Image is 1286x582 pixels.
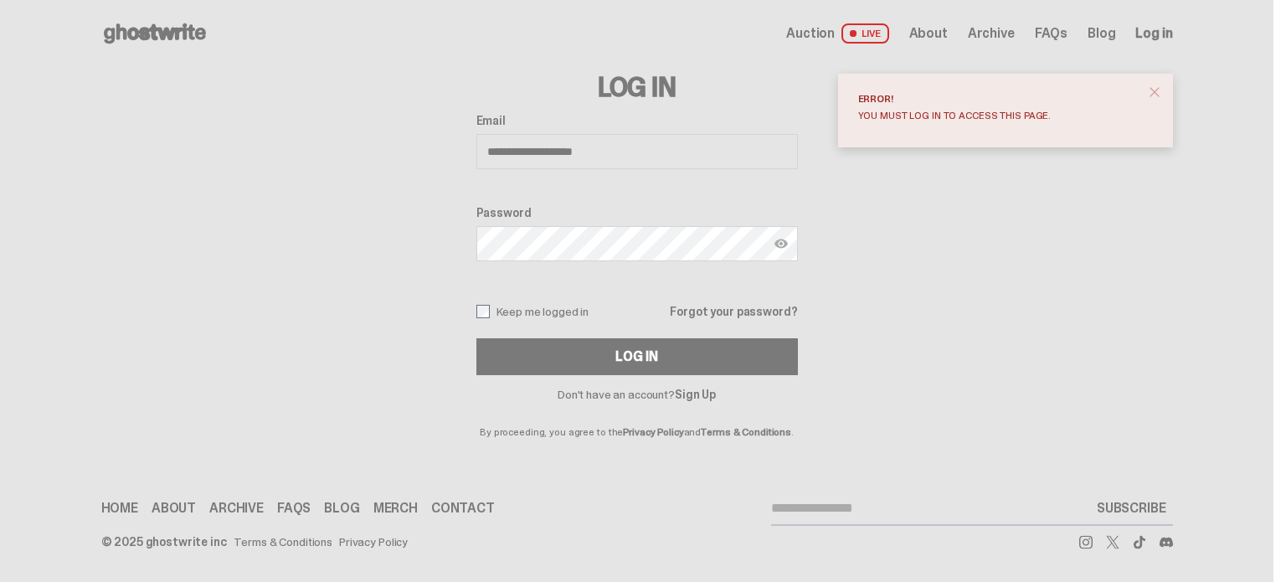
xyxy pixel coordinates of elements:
button: SUBSCRIBE [1090,491,1173,524]
a: Merch [373,502,418,515]
p: Don't have an account? [476,389,798,400]
div: © 2025 ghostwrite inc [101,535,227,547]
a: About [152,502,196,515]
div: You must log in to access this page. [858,111,1139,121]
a: Home [101,502,138,515]
a: Log in [1135,27,1172,40]
span: Auction [786,27,835,40]
label: Email [476,114,798,127]
button: Log In [476,338,798,375]
a: Archive [209,502,264,515]
label: Password [476,206,798,219]
a: About [909,27,948,40]
a: Privacy Policy [623,425,683,439]
div: Log In [615,350,657,363]
a: Contact [431,502,495,515]
div: Error! [858,94,1139,104]
button: close [1139,77,1170,107]
input: Keep me logged in [476,305,490,318]
p: By proceeding, you agree to the and . [476,400,798,437]
a: Terms & Conditions [234,535,332,547]
a: Terms & Conditions [701,425,791,439]
img: Show password [774,237,788,250]
h3: Log In [476,74,798,100]
a: Auction LIVE [786,23,888,44]
a: Privacy Policy [339,535,408,547]
a: Sign Up [675,387,716,402]
label: Keep me logged in [476,305,589,318]
a: Blog [1088,27,1115,40]
a: Archive [968,27,1015,40]
a: Blog [324,502,359,515]
a: FAQs [1035,27,1067,40]
a: Forgot your password? [670,306,797,317]
a: FAQs [277,502,311,515]
span: LIVE [841,23,889,44]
